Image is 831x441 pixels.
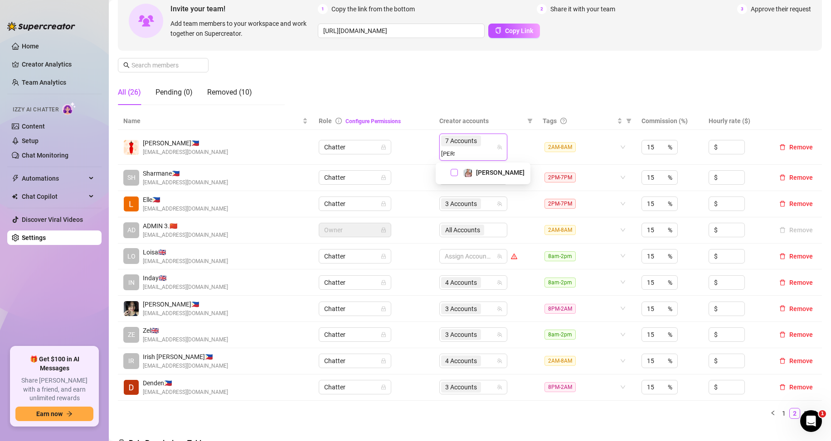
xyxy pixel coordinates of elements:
span: 8PM-2AM [544,382,576,392]
img: Lana [464,169,472,177]
span: ADMIN 3. 🇨🇳 [143,221,228,231]
span: filter [525,114,535,128]
span: 3 Accounts [441,382,481,393]
span: LO [127,251,136,261]
span: team [497,280,502,285]
button: left [768,408,778,419]
span: Tags [543,116,557,126]
span: 3 Accounts [441,198,481,209]
span: [EMAIL_ADDRESS][DOMAIN_NAME] [143,148,228,157]
button: Copy Link [488,24,540,38]
span: lock [381,144,386,150]
button: Remove [776,142,816,153]
span: Remove [789,331,813,338]
span: question-circle [560,118,567,124]
span: lock [381,201,386,206]
span: lock [381,306,386,312]
span: 7 Accounts [445,136,477,146]
a: Content [22,123,45,130]
li: 1 [778,408,789,419]
span: Copy the link from the bottom [331,4,415,14]
span: Chatter [324,276,386,289]
span: Denden 🇵🇭 [143,378,228,388]
span: delete [779,384,786,390]
span: 3 Accounts [445,304,477,314]
img: Elle [124,197,139,211]
a: Configure Permissions [345,118,401,125]
span: lock [381,332,386,337]
span: [PERSON_NAME] [476,169,525,176]
img: Joyce [124,301,139,316]
span: 2AM-8AM [544,142,576,152]
span: [EMAIL_ADDRESS][DOMAIN_NAME] [143,205,228,213]
span: Elle 🇵🇭 [143,195,228,205]
span: filter [626,118,632,124]
button: right [811,408,822,419]
span: [EMAIL_ADDRESS][DOMAIN_NAME] [143,178,228,187]
span: team [497,254,502,259]
span: Chatter [324,171,386,184]
span: [EMAIL_ADDRESS][DOMAIN_NAME] [143,362,228,370]
span: ZE [128,330,135,340]
span: Remove [789,383,813,391]
span: 8PM-2AM [544,304,576,314]
li: Previous Page [768,408,778,419]
span: 2PM-7PM [544,173,576,182]
span: 8am-2pm [544,251,576,261]
span: [PERSON_NAME] 🇵🇭 [143,299,228,309]
span: Name [123,116,301,126]
span: lock [381,358,386,364]
span: delete [779,201,786,207]
span: Creator accounts [439,116,524,126]
span: delete [779,253,786,259]
button: Remove [776,172,816,183]
span: left [770,410,776,416]
button: Earn nowarrow-right [15,407,93,421]
span: Sharmane 🇵🇭 [143,168,228,178]
span: Chatter [324,249,386,263]
span: IR [128,356,134,366]
span: delete [779,144,786,150]
div: All (26) [118,87,141,98]
span: 4 Accounts [445,278,477,288]
span: Approve their request [751,4,811,14]
img: AI Chatter [62,102,76,115]
span: Loisa 🇬🇧 [143,247,228,257]
img: Chat Copilot [12,193,18,200]
span: lock [381,384,386,390]
span: Copy Link [505,27,533,34]
span: delete [779,358,786,364]
div: Pending (0) [156,87,193,98]
span: lock [381,280,386,285]
span: copy [495,27,501,34]
span: 8am-2pm [544,330,576,340]
button: Remove [776,251,816,262]
span: [EMAIL_ADDRESS][DOMAIN_NAME] [143,336,228,344]
th: Commission (%) [636,112,703,130]
span: 7 Accounts [441,135,481,146]
span: Earn now [36,410,63,417]
li: Next Page [811,408,822,419]
span: team [497,144,502,150]
span: delete [779,174,786,181]
img: Micca De Jesus [124,140,139,155]
th: Name [118,112,313,130]
span: 4 Accounts [441,277,481,288]
iframe: Intercom live chat [800,410,822,432]
span: arrow-right [66,411,73,417]
span: info-circle [335,118,342,124]
a: Team Analytics [22,79,66,86]
span: team [497,332,502,337]
a: Chat Monitoring [22,152,68,159]
span: 🎁 Get $100 in AI Messages [15,355,93,373]
div: Removed (10) [207,87,252,98]
img: logo-BBDzfeDw.svg [7,22,75,31]
span: filter [624,114,633,128]
span: Chat Copilot [22,189,86,204]
li: 3 [800,408,811,419]
span: lock [381,254,386,259]
button: Remove [776,198,816,209]
span: 3 Accounts [445,330,477,340]
span: Chatter [324,302,386,316]
span: Role [319,117,332,125]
